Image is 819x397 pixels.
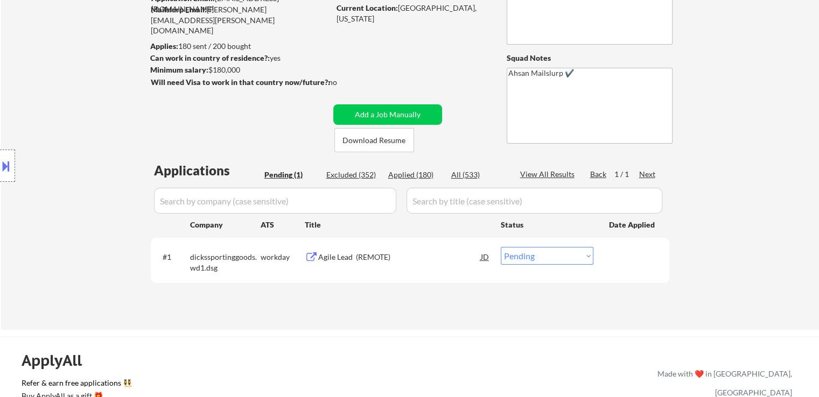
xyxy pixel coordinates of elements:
div: Excluded (352) [326,169,380,180]
div: View All Results [520,169,578,180]
div: All (533) [451,169,505,180]
div: Company [190,219,261,230]
div: Applied (180) [388,169,442,180]
div: dickssportinggoods.wd1.dsg [190,252,261,273]
strong: Current Location: [337,3,398,12]
div: Title [305,219,491,230]
div: Date Applied [609,219,656,230]
div: 180 sent / 200 bought [150,41,330,52]
div: Back [590,169,607,180]
div: Squad Notes [507,53,673,63]
strong: Minimum salary: [150,65,208,74]
a: Refer & earn free applications 👯‍♀️ [22,379,432,391]
button: Add a Job Manually [333,104,442,125]
div: Agile Lead (REMOTE) [318,252,481,263]
strong: Applies: [150,41,178,51]
strong: Mailslurp Email: [151,5,207,14]
div: $180,000 [150,65,330,75]
div: Next [639,169,656,180]
div: ATS [261,219,305,230]
strong: Can work in country of residence?: [150,53,270,62]
div: JD [480,247,491,266]
strong: Will need Visa to work in that country now/future?: [151,77,330,87]
div: Status [501,215,593,234]
div: 1 / 1 [614,169,639,180]
div: Pending (1) [264,169,318,180]
div: [PERSON_NAME][EMAIL_ADDRESS][PERSON_NAME][DOMAIN_NAME] [151,4,330,36]
div: ApplyAll [22,351,94,370]
div: no [328,77,359,88]
div: Applications [154,164,261,177]
div: yes [150,53,326,63]
div: [GEOGRAPHIC_DATA], [US_STATE] [337,3,489,24]
div: workday [261,252,305,263]
button: Download Resume [334,128,414,152]
input: Search by company (case sensitive) [154,188,396,214]
input: Search by title (case sensitive) [407,188,662,214]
